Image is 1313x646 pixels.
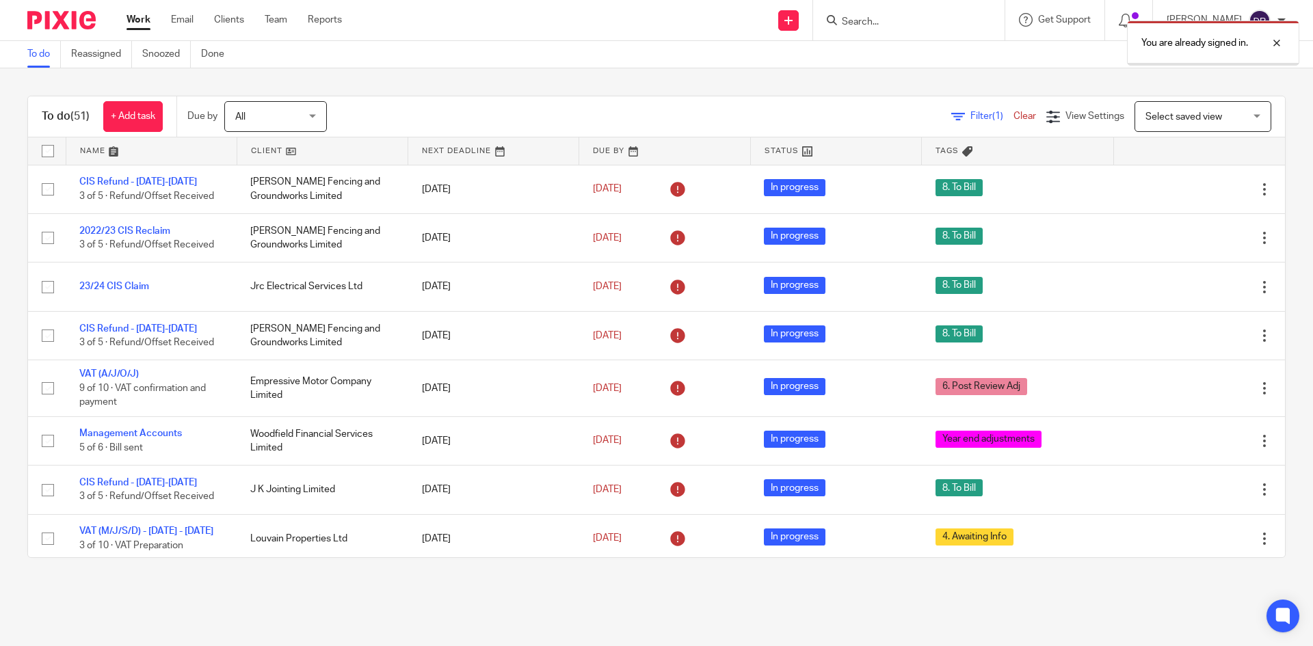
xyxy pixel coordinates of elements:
a: Done [201,41,235,68]
a: CIS Refund - [DATE]-[DATE] [79,324,197,334]
span: [DATE] [593,383,622,393]
a: Clear [1013,111,1036,121]
a: To do [27,41,61,68]
span: Year end adjustments [936,431,1042,448]
td: [DATE] [408,416,579,465]
span: (1) [992,111,1003,121]
td: Louvain Properties Ltd [237,514,408,563]
p: You are already signed in. [1141,36,1248,50]
a: 23/24 CIS Claim [79,282,149,291]
span: (51) [70,111,90,122]
img: svg%3E [1249,10,1271,31]
span: [DATE] [593,331,622,340]
span: In progress [764,479,825,496]
td: [DATE] [408,514,579,563]
span: 3 of 5 · Refund/Offset Received [79,338,214,347]
span: [DATE] [593,233,622,243]
td: [DATE] [408,263,579,311]
span: [DATE] [593,485,622,494]
span: 4. Awaiting Info [936,528,1013,546]
h1: To do [42,109,90,124]
span: Select saved view [1145,112,1222,122]
span: 3 of 5 · Refund/Offset Received [79,492,214,501]
span: 8. To Bill [936,228,983,245]
span: 8. To Bill [936,479,983,496]
span: In progress [764,228,825,245]
span: 3 of 5 · Refund/Offset Received [79,191,214,201]
a: CIS Refund - [DATE]-[DATE] [79,478,197,487]
a: Work [127,13,150,27]
td: Empressive Motor Company Limited [237,360,408,416]
span: In progress [764,325,825,342]
span: [DATE] [593,436,622,446]
a: Reports [308,13,342,27]
span: 9 of 10 · VAT confirmation and payment [79,383,206,407]
span: [DATE] [593,282,622,291]
span: 3 of 5 · Refund/Offset Received [79,240,214,250]
a: CIS Refund - [DATE]-[DATE] [79,177,197,187]
a: + Add task [103,101,163,132]
a: Reassigned [71,41,132,68]
td: [DATE] [408,165,579,213]
span: Filter [970,111,1013,121]
span: In progress [764,277,825,294]
span: 8. To Bill [936,277,983,294]
span: 6. Post Review Adj [936,378,1027,395]
span: In progress [764,431,825,448]
span: Tags [936,147,959,154]
span: In progress [764,179,825,196]
a: VAT (M/J/S/D) - [DATE] - [DATE] [79,526,213,536]
span: In progress [764,378,825,395]
span: In progress [764,528,825,546]
span: View Settings [1065,111,1124,121]
span: All [235,112,246,122]
p: Due by [187,109,217,123]
span: [DATE] [593,534,622,543]
span: 3 of 10 · VAT Preparation [79,541,183,550]
span: 5 of 6 · Bill sent [79,443,143,453]
td: J K Jointing Limited [237,466,408,514]
td: [DATE] [408,466,579,514]
img: Pixie [27,11,96,29]
td: [DATE] [408,311,579,360]
a: 2022/23 CIS Reclaim [79,226,170,236]
a: Email [171,13,194,27]
td: [PERSON_NAME] Fencing and Groundworks Limited [237,165,408,213]
span: [DATE] [593,185,622,194]
td: [DATE] [408,360,579,416]
td: Woodfield Financial Services Limited [237,416,408,465]
span: 8. To Bill [936,325,983,342]
td: Jrc Electrical Services Ltd [237,263,408,311]
a: Management Accounts [79,429,182,438]
a: Team [265,13,287,27]
a: VAT (A/J/O/J) [79,369,139,379]
td: [PERSON_NAME] Fencing and Groundworks Limited [237,213,408,262]
span: 8. To Bill [936,179,983,196]
td: [PERSON_NAME] Fencing and Groundworks Limited [237,311,408,360]
a: Clients [214,13,244,27]
a: Snoozed [142,41,191,68]
td: [DATE] [408,213,579,262]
